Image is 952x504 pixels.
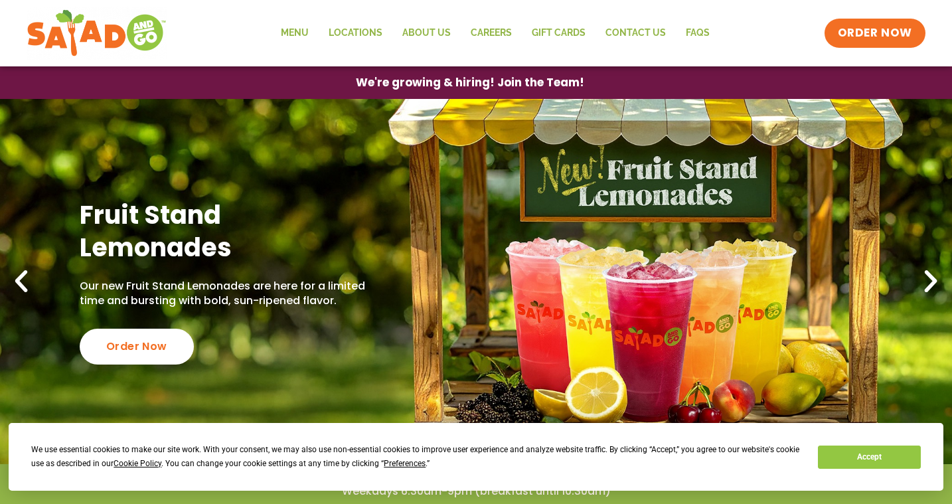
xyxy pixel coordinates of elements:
div: We use essential cookies to make our site work. With your consent, we may also use non-essential ... [31,443,802,471]
p: Our new Fruit Stand Lemonades are here for a limited time and bursting with bold, sun-ripened fla... [80,279,368,309]
a: Locations [319,18,392,48]
div: Previous slide [7,267,36,296]
div: Order Now [80,329,194,365]
h2: Fruit Stand Lemonades [80,199,368,264]
a: GIFT CARDS [522,18,595,48]
a: Careers [461,18,522,48]
div: Next slide [916,267,945,296]
span: We're growing & hiring! Join the Team! [356,77,584,88]
div: Cookie Consent Prompt [9,423,943,491]
a: We're growing & hiring! Join the Team! [336,67,604,98]
a: ORDER NOW [825,19,925,48]
span: ORDER NOW [838,25,912,41]
nav: Menu [271,18,720,48]
a: Menu [271,18,319,48]
span: Preferences [384,459,426,468]
h4: Weekdays 6:30am-9pm (breakfast until 10:30am) [27,484,925,499]
a: About Us [392,18,461,48]
span: Cookie Policy [114,459,161,468]
img: new-SAG-logo-768×292 [27,7,167,60]
a: Contact Us [595,18,676,48]
a: FAQs [676,18,720,48]
button: Accept [818,446,920,469]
